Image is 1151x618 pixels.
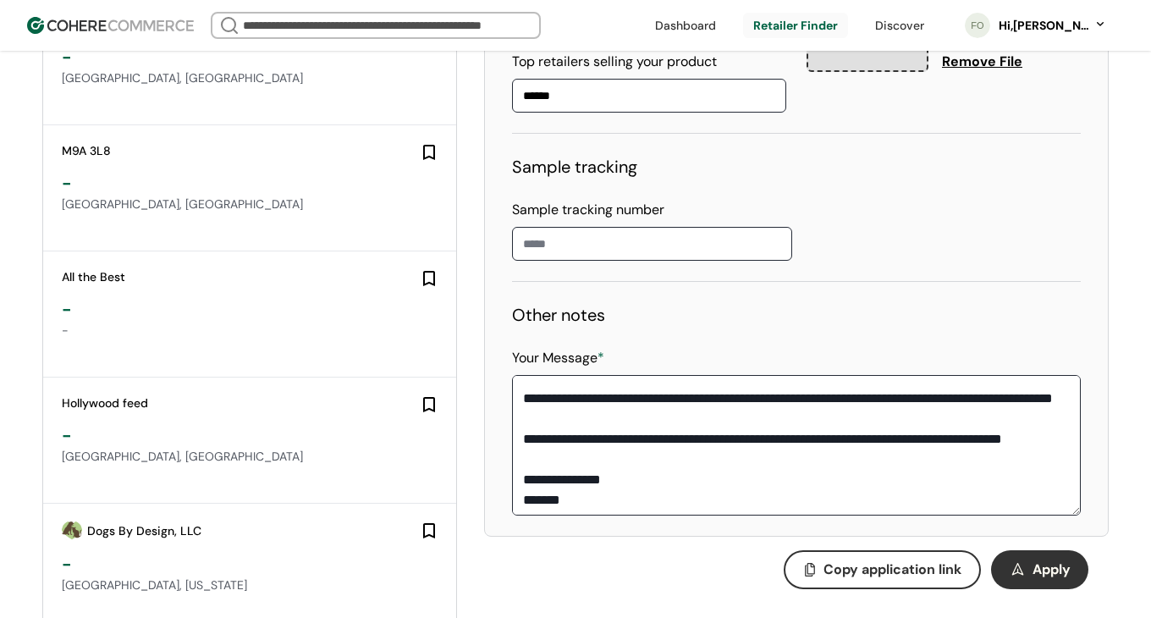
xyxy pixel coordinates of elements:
label: Sample tracking number [512,201,664,218]
label: Top retailers selling your product [512,52,717,70]
div: [GEOGRAPHIC_DATA], [GEOGRAPHIC_DATA] [62,448,439,466]
div: Dogs By Design, LLC [87,522,201,540]
button: Hi,[PERSON_NAME] [997,17,1107,35]
div: All the Best [62,268,125,286]
div: - [62,44,439,69]
div: M9A 3L8 [62,142,111,160]
div: [GEOGRAPHIC_DATA], [US_STATE] [62,577,439,594]
img: Cohere Logo [27,17,194,34]
div: [GEOGRAPHIC_DATA], [GEOGRAPHIC_DATA] [62,196,439,213]
button: Copy application link [784,550,981,589]
span: Apply [1033,560,1071,580]
button: Remove File [939,52,1026,72]
div: - [62,296,439,322]
label: Your Message [512,349,604,367]
div: Hi, [PERSON_NAME] [997,17,1090,35]
div: Hollywood feed [62,395,148,412]
button: Apply [991,550,1088,589]
div: - [62,322,439,339]
span: Copy application link [823,560,961,580]
div: Sample tracking [512,154,1081,179]
div: Other notes [512,302,1081,328]
div: - [62,551,439,577]
div: - [62,170,439,196]
div: - [62,422,439,448]
div: [GEOGRAPHIC_DATA], [GEOGRAPHIC_DATA] [62,69,439,87]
